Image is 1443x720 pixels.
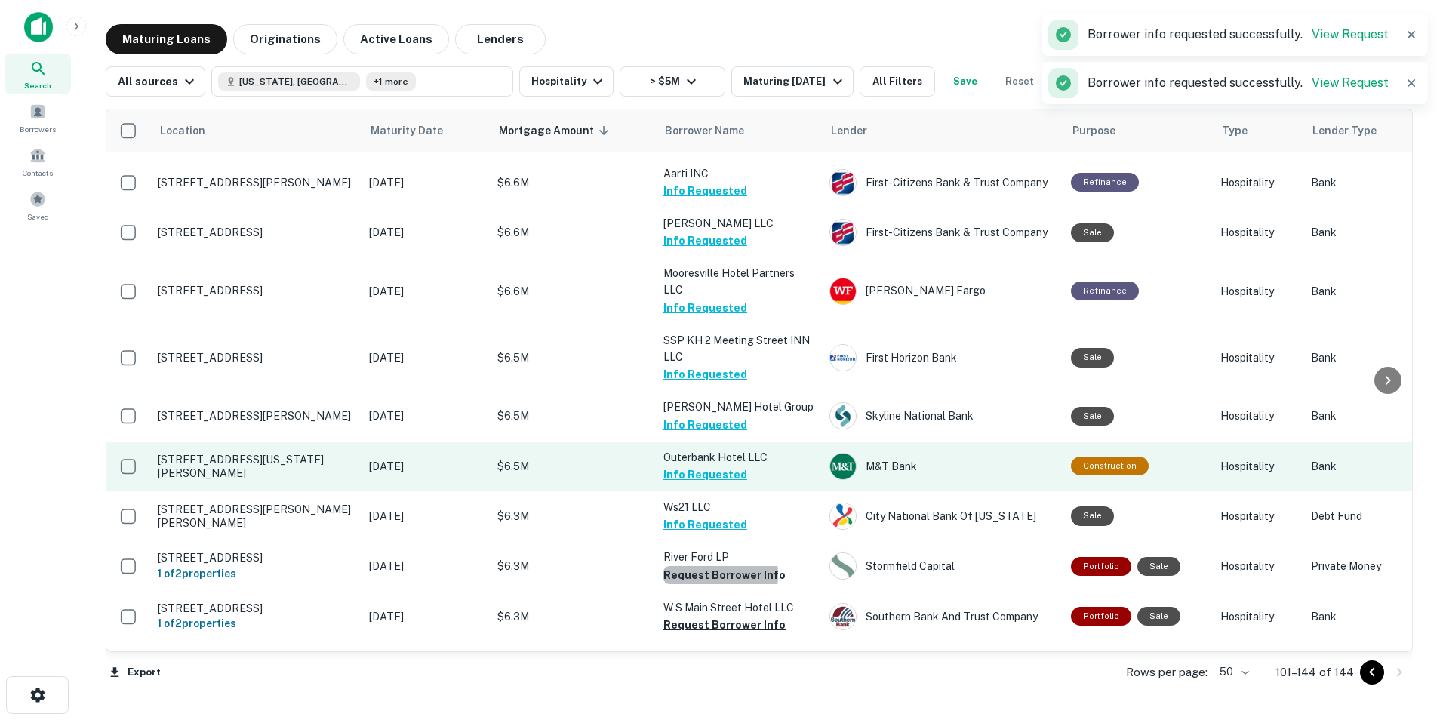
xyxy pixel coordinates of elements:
img: picture [830,170,856,195]
button: Request Borrower Info [663,566,786,584]
p: $6.6M [497,224,648,241]
div: Sale [1071,348,1114,367]
span: [US_STATE], [GEOGRAPHIC_DATA] [239,75,352,88]
div: Sale [1071,223,1114,242]
div: City National Bank Of [US_STATE] [829,503,1056,530]
p: Srlya Hotels Group INC [663,649,814,666]
span: Type [1222,122,1248,140]
p: [DATE] [369,508,482,525]
button: Save your search to get updates of matches that match your search criteria. [941,66,989,97]
p: [STREET_ADDRESS] [158,602,354,615]
p: Hospitality [1220,558,1296,574]
p: SSP KH 2 Meeting Street INN LLC [663,332,814,365]
th: Purpose [1063,109,1213,152]
p: Hospitality [1220,349,1296,366]
p: $6.5M [497,349,648,366]
span: Mortgage Amount [499,122,614,140]
span: Contacts [23,167,53,179]
div: 50 [1214,661,1251,683]
div: [PERSON_NAME] Fargo [829,278,1056,305]
p: [STREET_ADDRESS] [158,226,354,239]
p: Aarti INC [663,165,814,182]
p: Hospitality [1220,174,1296,191]
p: Private Money [1311,558,1432,574]
div: Southern Bank And Trust Company [829,603,1056,630]
p: $6.3M [497,508,648,525]
p: Bank [1311,349,1432,366]
div: First Horizon Bank [829,344,1056,371]
h6: 1 of 2 properties [158,615,354,632]
img: picture [830,553,856,579]
button: Info Requested [663,299,747,317]
span: Purpose [1072,122,1115,140]
button: Hospitality [519,66,614,97]
button: Active Loans [343,24,449,54]
p: [DATE] [369,408,482,424]
p: [STREET_ADDRESS] [158,284,354,297]
p: [STREET_ADDRESS][PERSON_NAME] [158,176,354,189]
p: [DATE] [369,349,482,366]
th: Type [1213,109,1303,152]
button: Maturing Loans [106,24,227,54]
img: picture [830,454,856,479]
iframe: Chat Widget [1368,599,1443,672]
button: Info Requested [663,416,747,434]
p: [STREET_ADDRESS] [158,551,354,565]
p: [STREET_ADDRESS][PERSON_NAME] [158,409,354,423]
button: Info Requested [663,232,747,250]
div: All sources [118,72,198,91]
img: picture [830,403,856,429]
p: $6.6M [497,174,648,191]
p: Ws21 LLC [663,499,814,515]
th: Mortgage Amount [490,109,656,152]
a: View Request [1312,75,1389,90]
span: Maturity Date [371,122,463,140]
span: +1 more [374,75,408,88]
a: Search [5,54,71,94]
p: [PERSON_NAME] Hotel Group [663,398,814,415]
th: Location [150,109,362,152]
p: $6.5M [497,458,648,475]
span: Lender [831,122,867,140]
a: Saved [5,185,71,226]
span: Location [159,122,205,140]
p: [DATE] [369,174,482,191]
p: 101–144 of 144 [1275,663,1354,682]
div: This is a portfolio loan with 2 properties [1071,607,1131,626]
p: Bank [1311,408,1432,424]
a: Contacts [5,141,71,182]
p: [PERSON_NAME] LLC [663,215,814,232]
p: Bank [1311,283,1432,300]
th: Lender [822,109,1063,152]
p: Outerbank Hotel LLC [663,449,814,466]
button: Info Requested [663,365,747,383]
p: W S Main Street Hotel LLC [663,599,814,616]
div: First-citizens Bank & Trust Company [829,169,1056,196]
div: This loan purpose was for construction [1071,457,1149,475]
img: picture [830,345,856,371]
img: picture [830,278,856,304]
span: Borrower Name [665,122,744,140]
a: View Request [1312,27,1389,42]
div: Sale [1071,407,1114,426]
th: Borrower Name [656,109,822,152]
button: Maturing [DATE] [731,66,853,97]
button: Go to previous page [1360,660,1384,685]
p: Hospitality [1220,508,1296,525]
button: Lenders [455,24,546,54]
div: Skyline National Bank [829,402,1056,429]
p: [STREET_ADDRESS][US_STATE][PERSON_NAME] [158,453,354,480]
p: Hospitality [1220,224,1296,241]
p: Hospitality [1220,283,1296,300]
div: Sale [1137,557,1180,576]
th: Lender Type [1303,109,1439,152]
div: Stormfield Capital [829,552,1056,580]
p: Bank [1311,174,1432,191]
th: Maturity Date [362,109,490,152]
button: All Filters [860,66,935,97]
button: Reset [995,66,1044,97]
p: $6.3M [497,608,648,625]
img: picture [830,220,856,245]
